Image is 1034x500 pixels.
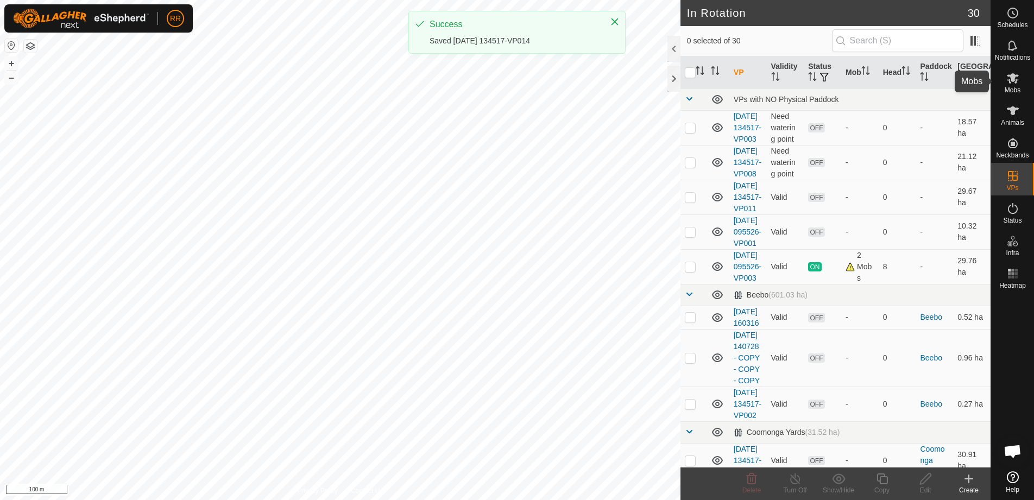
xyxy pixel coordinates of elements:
div: - [846,352,874,364]
th: Validity [767,56,804,89]
td: 0 [879,387,916,421]
input: Search (S) [832,29,963,52]
a: [DATE] 134517-VP011 [734,181,761,213]
span: OFF [808,313,824,322]
span: Infra [1006,250,1019,256]
h2: In Rotation [687,7,968,20]
div: - [846,192,874,203]
td: 0 [879,110,916,145]
span: 30 [968,5,980,21]
span: Heatmap [999,282,1026,289]
div: - [846,455,874,466]
div: Show/Hide [817,485,860,495]
button: Map Layers [24,40,37,53]
td: - [916,110,953,145]
div: Success [430,18,599,31]
a: [DATE] 134517-VP002 [734,388,761,420]
div: - [846,226,874,238]
span: VPs [1006,185,1018,191]
div: Beebo [734,290,808,300]
img: Gallagher Logo [13,9,149,28]
div: - [846,157,874,168]
td: Valid [767,387,804,421]
a: Beebo [920,313,942,321]
th: [GEOGRAPHIC_DATA] Area [953,56,991,89]
p-sorticon: Activate to sort [861,68,870,77]
div: - [846,122,874,134]
td: - [916,249,953,284]
td: - [916,180,953,214]
th: Mob [841,56,879,89]
span: (31.52 ha) [805,428,840,436]
td: Need watering point [767,145,804,180]
p-sorticon: Activate to sort [711,68,720,77]
td: 8 [879,249,916,284]
td: Valid [767,329,804,387]
span: OFF [808,400,824,409]
div: Turn Off [773,485,817,495]
div: VPs with NO Physical Paddock [734,95,986,104]
div: Copy [860,485,904,495]
td: 29.67 ha [953,180,991,214]
span: Animals [1001,119,1024,126]
div: Open chat [997,435,1029,467]
a: Privacy Policy [297,486,338,496]
span: (601.03 ha) [768,290,808,299]
td: 21.12 ha [953,145,991,180]
span: ON [808,262,821,271]
td: Valid [767,443,804,478]
div: Edit [904,485,947,495]
td: Valid [767,180,804,214]
td: 29.76 ha [953,249,991,284]
span: 0 selected of 30 [687,35,832,47]
span: Neckbands [996,152,1029,159]
td: 0 [879,329,916,387]
td: - [916,214,953,249]
span: OFF [808,353,824,363]
button: Reset Map [5,39,18,52]
div: Saved [DATE] 134517-VP014 [430,35,599,47]
span: Status [1003,217,1022,224]
span: OFF [808,158,824,167]
td: 0 [879,180,916,214]
td: Need watering point [767,110,804,145]
th: Head [879,56,916,89]
td: 18.57 ha [953,110,991,145]
td: 30.91 ha [953,443,991,478]
span: OFF [808,227,824,237]
span: Notifications [995,54,1030,61]
td: 0 [879,443,916,478]
div: Coomonga Yards [734,428,840,437]
span: OFF [808,456,824,465]
td: Valid [767,249,804,284]
span: OFF [808,193,824,202]
a: [DATE] 134517-VP012 [734,445,761,476]
th: VP [729,56,767,89]
td: Valid [767,214,804,249]
p-sorticon: Activate to sort [901,68,910,77]
td: 0 [879,145,916,180]
button: + [5,57,18,70]
span: OFF [808,123,824,132]
p-sorticon: Activate to sort [808,74,817,83]
span: Help [1006,486,1019,493]
td: 0.27 ha [953,387,991,421]
span: RR [170,13,181,24]
td: 0.52 ha [953,306,991,329]
a: [DATE] 134517-VP008 [734,147,761,178]
a: Beebo [920,400,942,408]
a: Coomonga Yards [920,445,944,476]
span: Delete [742,486,761,494]
button: – [5,71,18,84]
td: 0 [879,214,916,249]
th: Status [804,56,841,89]
span: Schedules [997,22,1027,28]
a: [DATE] 095526-VP003 [734,251,761,282]
button: Close [607,14,622,29]
a: [DATE] 160316 [734,307,759,327]
a: Contact Us [351,486,383,496]
td: 10.32 ha [953,214,991,249]
td: 0 [879,306,916,329]
div: - [846,312,874,323]
a: Help [991,467,1034,497]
